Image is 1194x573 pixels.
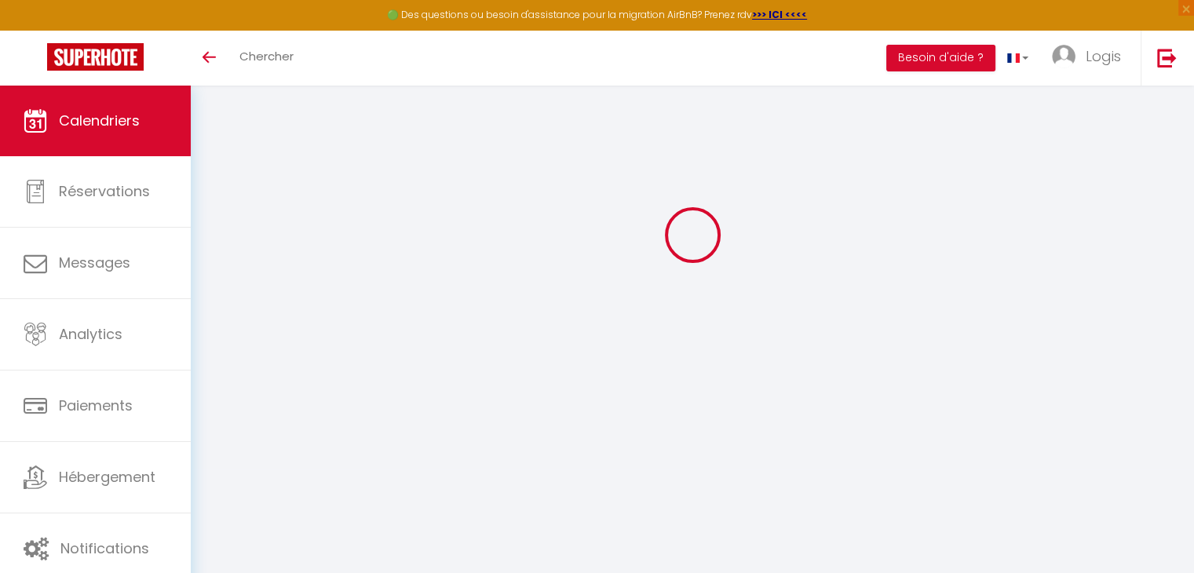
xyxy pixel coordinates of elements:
span: Réservations [59,181,150,201]
span: Paiements [59,396,133,415]
span: Logis [1086,46,1121,66]
span: Notifications [60,538,149,558]
span: Hébergement [59,467,155,487]
span: Calendriers [59,111,140,130]
button: Besoin d'aide ? [886,45,995,71]
img: ... [1052,45,1075,68]
a: Chercher [228,31,305,86]
span: Messages [59,253,130,272]
img: Super Booking [47,43,144,71]
span: Analytics [59,324,122,344]
a: ... Logis [1040,31,1141,86]
span: Chercher [239,48,294,64]
a: >>> ICI <<<< [752,8,807,21]
img: logout [1157,48,1177,68]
